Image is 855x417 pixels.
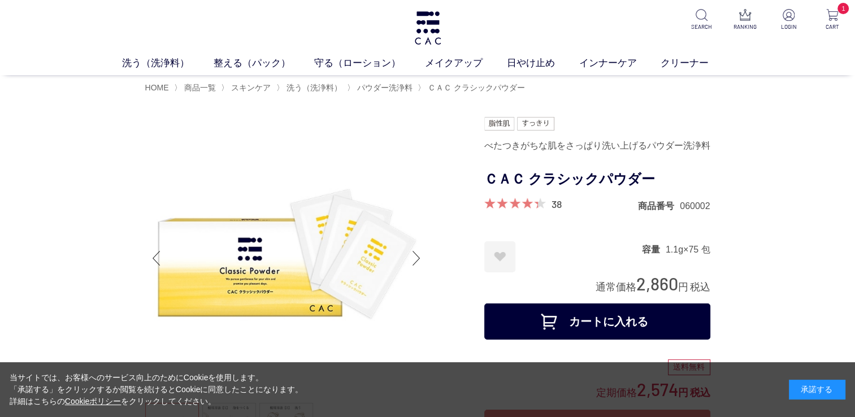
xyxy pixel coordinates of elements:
[145,117,428,399] img: ＣＡＣ クラシックパウダー
[405,236,428,281] div: Next slide
[642,244,666,255] dt: 容量
[775,9,802,31] a: LOGIN
[731,9,759,31] a: RANKING
[145,83,169,92] a: HOME
[484,167,710,192] h1: ＣＡＣ クラシックパウダー
[231,83,271,92] span: スキンケア
[145,236,168,281] div: Previous slide
[484,241,515,272] a: お気に入りに登録する
[638,200,680,212] dt: 商品番号
[347,82,415,93] li: 〉
[65,397,121,406] a: Cookieポリシー
[731,23,759,31] p: RANKING
[668,359,710,375] div: 送料無料
[426,83,525,92] a: ＣＡＣ クラシックパウダー
[661,56,733,71] a: クリーナー
[688,23,715,31] p: SEARCH
[10,372,303,407] div: 当サイトでは、お客様へのサービス向上のためにCookieを使用します。 「承諾する」をクリックするか閲覧を続けるとCookieに同意したことになります。 詳細はこちらの をクリックしてください。
[789,380,845,399] div: 承諾する
[596,281,636,293] span: 通常価格
[680,200,710,212] dd: 060002
[314,56,425,71] a: 守る（ローション）
[775,23,802,31] p: LOGIN
[678,281,688,293] span: 円
[221,82,274,93] li: 〉
[357,83,413,92] span: パウダー洗浄料
[688,9,715,31] a: SEARCH
[229,83,271,92] a: スキンケア
[184,83,216,92] span: 商品一覧
[690,281,710,293] span: 税込
[174,82,219,93] li: 〉
[837,3,849,14] span: 1
[484,136,710,155] div: べたつきがちな肌をさっぱり洗い上げるパウダー洗浄料
[413,11,442,45] img: logo
[122,56,214,71] a: 洗う（洗浄料）
[287,83,342,92] span: 洗う（洗浄料）
[507,56,579,71] a: 日やけ止め
[276,82,345,93] li: 〉
[484,117,514,131] img: 脂性肌
[425,56,507,71] a: メイクアップ
[418,82,528,93] li: 〉
[552,198,562,210] a: 38
[428,83,525,92] span: ＣＡＣ クラシックパウダー
[636,273,678,294] span: 2,860
[214,56,315,71] a: 整える（パック）
[666,244,710,255] dd: 1.1g×75 包
[182,83,216,92] a: 商品一覧
[284,83,342,92] a: 洗う（洗浄料）
[517,117,554,131] img: すっきり
[818,9,846,31] a: 1 CART
[484,303,710,340] button: カートに入れる
[818,23,846,31] p: CART
[579,56,661,71] a: インナーケア
[355,83,413,92] a: パウダー洗浄料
